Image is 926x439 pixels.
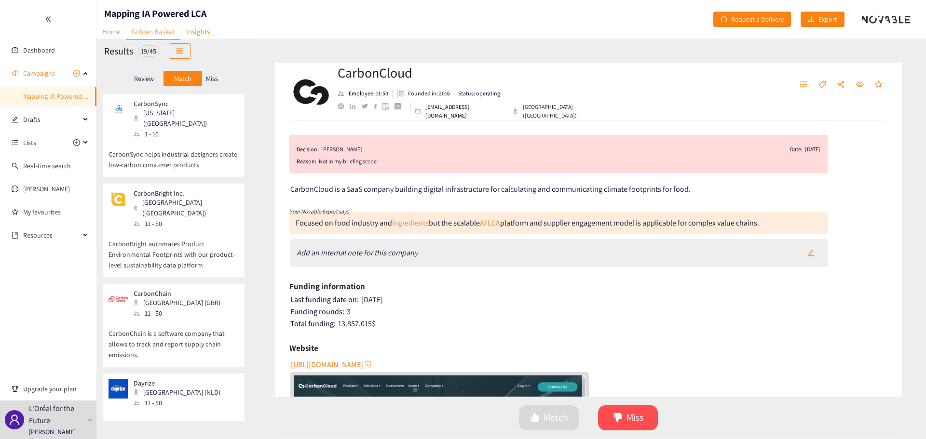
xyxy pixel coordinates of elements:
button: table [169,43,191,59]
div: [GEOGRAPHIC_DATA] ([GEOGRAPHIC_DATA]) [134,197,238,218]
a: My favourites [23,202,89,222]
span: Decision: [297,145,319,154]
li: Status [454,89,500,98]
span: Match [544,410,568,425]
p: [PERSON_NAME] [29,426,76,437]
img: Snapshot of the company's website [109,189,128,209]
div: [GEOGRAPHIC_DATA] (GBR) [134,297,226,308]
p: CarbonSync helps industrial designers create low-carbon consumer products [109,139,239,170]
a: Dashboard [23,46,55,54]
span: Upgrade your plan [23,379,89,399]
p: Match [174,75,191,82]
button: eye [851,77,869,93]
span: Total funding: [290,319,336,329]
p: CarbonBright Inc. [134,189,232,197]
p: CarbonSync [134,100,232,107]
a: Insights [180,24,216,39]
span: book [12,232,18,239]
span: Funding rounds: [290,306,344,317]
button: [URL][DOMAIN_NAME] [291,357,373,372]
span: plus-circle [73,70,80,77]
span: Last funding date on: [290,294,359,305]
div: [DATE] [290,295,888,305]
span: redo [721,16,727,24]
span: plus-circle [73,139,80,146]
span: Resources [23,226,80,245]
span: double-left [45,16,52,23]
button: star [870,77,887,93]
a: ingredients [392,218,429,228]
span: Campaigns [23,64,55,83]
p: CarbonBright automates Product Environmental Footprints with our product-level sustainability dat... [109,229,239,270]
a: [PERSON_NAME] [23,185,70,193]
iframe: Chat Widget [769,335,926,439]
span: download [808,16,815,24]
img: Snapshot of the company's website [109,100,128,119]
div: [US_STATE] ([GEOGRAPHIC_DATA]) [134,107,238,129]
a: Golden Basket [126,24,180,40]
p: Employee: 11-50 [349,89,388,98]
span: share-alt [837,80,845,89]
span: unordered-list [12,139,18,146]
p: Dayrize [134,379,220,387]
span: trophy [12,386,18,392]
button: redoRequest a Delivery [713,12,791,27]
div: 11 - 50 [134,398,226,408]
a: linkedin [350,104,361,109]
span: unordered-list [800,80,807,89]
span: sound [12,70,18,77]
a: google maps [382,103,395,110]
button: dislikeMiss [598,405,658,430]
button: tag [814,77,831,93]
span: user [9,414,20,426]
p: Review [134,75,154,82]
img: Snapshot of the company's website [109,379,128,399]
div: 11 - 50 [134,308,226,319]
h2: Results [104,44,133,58]
div: [PERSON_NAME] [321,145,362,154]
button: downloadExport [801,12,844,27]
a: AI LCA [480,218,500,228]
div: [GEOGRAPHIC_DATA] ([GEOGRAPHIC_DATA]) [513,103,621,120]
div: Focused on food industry and but the scalable platform and supplier engagement model is applicabl... [296,218,759,228]
a: twitter [361,104,373,108]
button: likeMatch [519,405,579,430]
span: Drafts [23,110,80,129]
li: Employees [338,89,393,98]
button: share-alt [832,77,850,93]
li: Founded in year [393,89,454,98]
div: 3 [290,307,888,317]
a: website [338,103,350,109]
span: dislike [613,412,623,424]
i: Add an internal note for this company [297,248,418,258]
p: CarbonChain is a software company that allows to track and report supply chain emissions. [109,319,239,360]
a: Home [96,24,126,39]
p: [EMAIL_ADDRESS][DOMAIN_NAME] [425,103,505,120]
a: Real-time search [23,161,71,170]
h2: CarbonCloud [338,63,621,82]
div: [DATE] [805,145,820,154]
a: facebook [374,104,383,109]
p: L'Oréal for the Future [29,402,83,426]
img: Company Logo [292,72,330,111]
div: Not in my briefing scope [319,157,820,166]
div: 13.857.015 $ [290,319,888,329]
p: Founded in: 2016 [408,89,450,98]
h6: Funding information [289,279,365,293]
div: [GEOGRAPHIC_DATA] (NLD) [134,387,226,398]
div: 11 - 50 [134,218,238,229]
div: 19 / 45 [138,45,159,57]
button: edit [800,245,821,261]
span: Date: [790,145,803,154]
span: [URL][DOMAIN_NAME] [291,359,363,371]
p: CarbonChain [134,290,220,297]
p: Miss [206,75,218,82]
span: Lists [23,133,36,152]
span: edit [807,250,814,257]
i: Your Novable Expert says [289,208,349,215]
span: eye [856,80,864,89]
span: like [530,412,540,424]
div: 1 - 10 [134,129,238,139]
h6: Website [289,341,318,355]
